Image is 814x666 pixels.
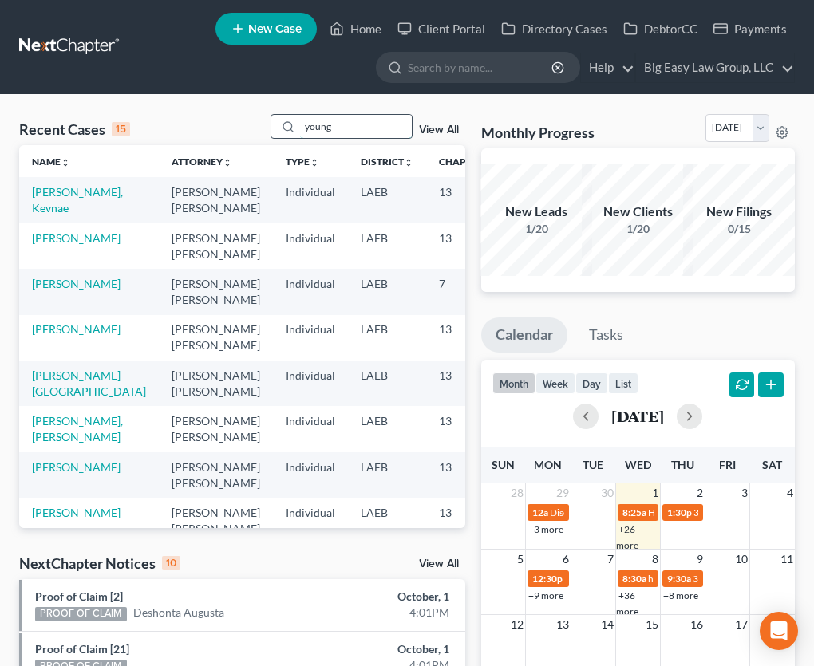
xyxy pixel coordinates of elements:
[273,361,348,406] td: Individual
[740,483,749,502] span: 3
[348,361,426,406] td: LAEB
[528,589,563,601] a: +9 more
[492,458,515,471] span: Sun
[650,550,660,569] span: 8
[361,156,413,167] a: Districtunfold_more
[322,589,449,605] div: October, 1
[419,558,459,569] a: View All
[35,589,123,603] a: Proof of Claim [2]
[575,372,608,394] button: day
[622,506,646,518] span: 8:25a
[273,269,348,314] td: Individual
[404,158,413,167] i: unfold_more
[32,322,121,336] a: [PERSON_NAME]
[599,615,615,634] span: 14
[408,53,554,82] input: Search by name...
[480,221,592,237] div: 1/20
[35,607,127,621] div: PROOF OF CLAIM
[273,498,348,543] td: Individual
[608,372,638,394] button: list
[426,177,506,223] td: 13
[695,550,705,569] span: 9
[785,483,795,502] span: 4
[348,498,426,543] td: LAEB
[733,615,749,634] span: 17
[599,483,615,502] span: 30
[32,185,123,215] a: [PERSON_NAME], Kevnae
[535,372,575,394] button: week
[19,120,130,139] div: Recent Cases
[532,506,548,518] span: 12a
[273,315,348,361] td: Individual
[426,498,506,543] td: 13
[159,269,273,314] td: [PERSON_NAME] [PERSON_NAME]
[159,315,273,361] td: [PERSON_NAME] [PERSON_NAME]
[426,361,506,406] td: 13
[583,458,603,471] span: Tue
[760,612,798,650] div: Open Intercom Messenger
[248,23,302,35] span: New Case
[32,277,121,290] a: [PERSON_NAME]
[762,458,782,471] span: Sat
[509,483,525,502] span: 28
[32,506,121,519] a: [PERSON_NAME]
[509,615,525,634] span: 12
[561,550,571,569] span: 6
[648,573,771,585] span: hearing for [PERSON_NAME]
[719,458,736,471] span: Fri
[322,641,449,657] div: October, 1
[426,315,506,361] td: 13
[348,406,426,451] td: LAEB
[426,269,506,314] td: 7
[32,156,70,167] a: Nameunfold_more
[162,556,180,570] div: 10
[159,177,273,223] td: [PERSON_NAME] [PERSON_NAME]
[426,223,506,269] td: 13
[616,523,638,551] a: +26 more
[32,231,121,245] a: [PERSON_NAME]
[555,615,571,634] span: 13
[322,605,449,621] div: 4:01PM
[112,122,130,136] div: 15
[223,158,232,167] i: unfold_more
[667,573,691,585] span: 9:30a
[32,460,121,474] a: [PERSON_NAME]
[481,123,595,142] h3: Monthly Progress
[683,221,795,237] div: 0/15
[159,406,273,451] td: [PERSON_NAME] [PERSON_NAME]
[650,483,660,502] span: 1
[779,550,795,569] span: 11
[426,452,506,498] td: 13
[348,223,426,269] td: LAEB
[644,615,660,634] span: 15
[273,223,348,269] td: Individual
[582,221,693,237] div: 1/20
[159,223,273,269] td: [PERSON_NAME] [PERSON_NAME]
[615,14,705,43] a: DebtorCC
[273,406,348,451] td: Individual
[159,452,273,498] td: [PERSON_NAME] [PERSON_NAME]
[671,458,694,471] span: Thu
[419,124,459,136] a: View All
[622,573,646,585] span: 8:30a
[663,589,698,601] a: +8 more
[636,53,794,82] a: Big Easy Law Group, LLC
[32,368,146,398] a: [PERSON_NAME][GEOGRAPHIC_DATA]
[348,315,426,361] td: LAEB
[581,53,634,82] a: Help
[35,642,129,656] a: Proof of Claim [21]
[516,550,525,569] span: 5
[273,177,348,223] td: Individual
[133,605,224,621] a: Deshonta Augusta
[389,14,493,43] a: Client Portal
[667,506,692,518] span: 1:30p
[310,158,319,167] i: unfold_more
[159,361,273,406] td: [PERSON_NAME] [PERSON_NAME]
[648,506,773,518] span: Hearing for [PERSON_NAME]
[625,458,651,471] span: Wed
[683,203,795,221] div: New Filings
[555,483,571,502] span: 29
[172,156,232,167] a: Attorneyunfold_more
[322,14,389,43] a: Home
[348,177,426,223] td: LAEB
